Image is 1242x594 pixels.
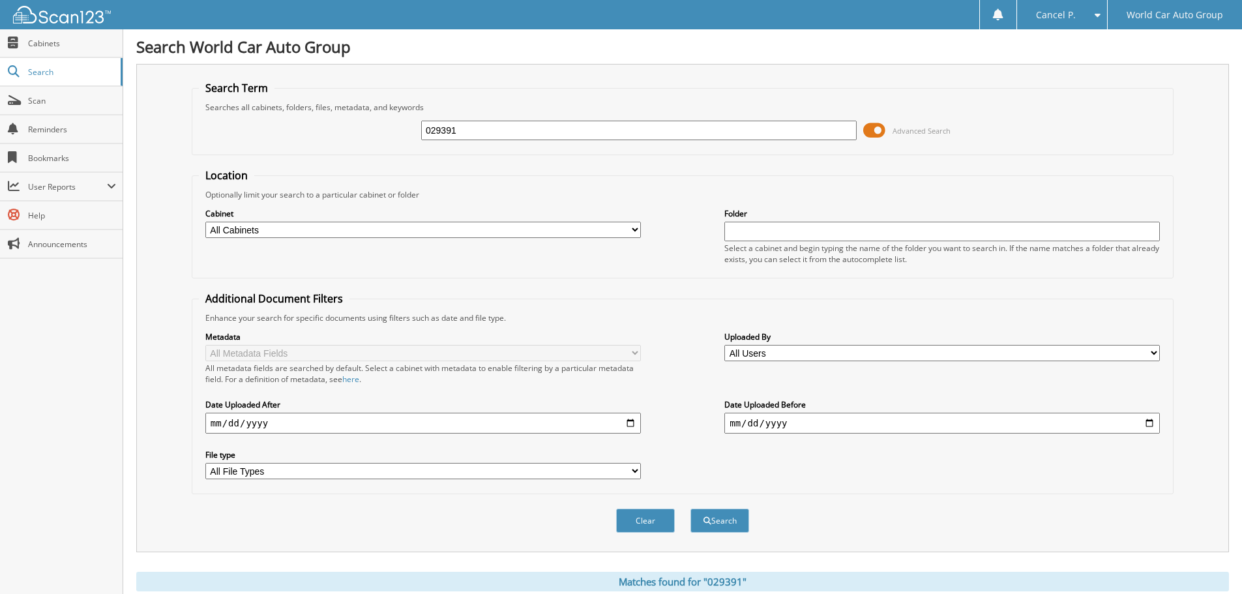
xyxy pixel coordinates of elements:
[724,399,1160,410] label: Date Uploaded Before
[136,572,1229,591] div: Matches found for "029391"
[136,36,1229,57] h1: Search World Car Auto Group
[28,181,107,192] span: User Reports
[199,102,1166,113] div: Searches all cabinets, folders, files, metadata, and keywords
[724,243,1160,265] div: Select a cabinet and begin typing the name of the folder you want to search in. If the name match...
[205,413,641,434] input: start
[205,363,641,385] div: All metadata fields are searched by default. Select a cabinet with metadata to enable filtering b...
[616,509,675,533] button: Clear
[205,208,641,219] label: Cabinet
[724,208,1160,219] label: Folder
[1036,11,1076,19] span: Cancel P.
[28,38,116,49] span: Cabinets
[28,95,116,106] span: Scan
[28,153,116,164] span: Bookmarks
[205,449,641,460] label: File type
[28,210,116,221] span: Help
[690,509,749,533] button: Search
[199,312,1166,323] div: Enhance your search for specific documents using filters such as date and file type.
[1127,11,1223,19] span: World Car Auto Group
[205,399,641,410] label: Date Uploaded After
[28,124,116,135] span: Reminders
[199,168,254,183] legend: Location
[205,331,641,342] label: Metadata
[199,189,1166,200] div: Optionally limit your search to a particular cabinet or folder
[199,291,349,306] legend: Additional Document Filters
[28,239,116,250] span: Announcements
[28,67,114,78] span: Search
[724,413,1160,434] input: end
[199,81,274,95] legend: Search Term
[13,6,111,23] img: scan123-logo-white.svg
[893,126,951,136] span: Advanced Search
[342,374,359,385] a: here
[724,331,1160,342] label: Uploaded By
